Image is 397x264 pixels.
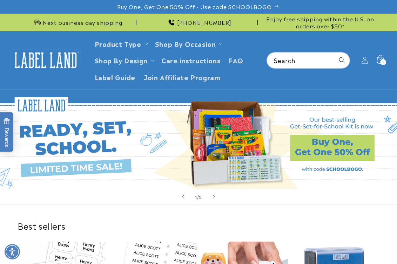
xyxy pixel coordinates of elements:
[18,14,136,31] div: Announcement
[90,35,151,52] summary: Product Type
[4,118,10,147] span: Rewards
[139,14,258,31] div: Announcement
[177,19,231,26] span: [PHONE_NUMBER]
[206,189,222,204] button: Next slide
[195,193,197,200] span: 1
[261,15,379,29] span: Enjoy free shipping within the U.S. on orders over $50*
[224,52,248,68] a: FAQ
[261,14,379,31] div: Announcement
[199,193,202,200] span: 5
[140,69,224,85] a: Join Affiliate Program
[382,59,384,65] span: 1
[334,53,350,68] button: Search
[11,49,81,71] img: Label Land
[95,73,136,81] span: Label Guide
[175,189,191,204] button: Previous slide
[95,55,148,65] a: Shop By Design
[18,220,379,231] h2: Best sellers
[8,47,83,74] a: Label Land
[197,193,199,200] span: /
[5,244,20,259] div: Accessibility Menu
[157,52,224,68] a: Care instructions
[161,56,220,64] span: Care instructions
[327,234,390,257] iframe: Gorgias live chat messenger
[90,52,157,68] summary: Shop By Design
[90,69,140,85] a: Label Guide
[144,73,220,81] span: Join Affiliate Program
[155,40,216,48] span: Shop By Occasion
[95,39,141,48] a: Product Type
[117,3,272,10] span: Buy One, Get One 50% Off - Use code SCHOOLBOGO
[43,19,122,26] span: Next business day shipping
[151,35,226,52] summary: Shop By Occasion
[229,56,243,64] span: FAQ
